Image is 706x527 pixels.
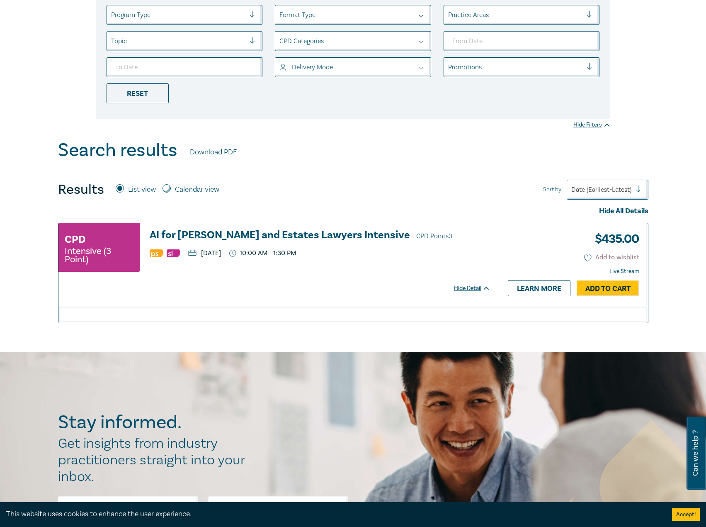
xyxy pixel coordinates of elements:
span: Sort by: [543,185,563,194]
p: [DATE] [188,250,221,256]
input: select [111,10,113,20]
h4: Results [58,181,104,198]
input: select [448,10,450,20]
label: List view [128,184,156,195]
h2: Stay informed. [58,412,254,433]
input: select [279,10,281,20]
div: This website uses cookies to enhance the user experience. [6,509,660,520]
img: Professional Skills [150,249,163,257]
span: Can we help ? [691,422,699,485]
h3: CPD [65,232,85,247]
button: Add to wishlist [584,253,639,262]
p: 10:00 AM - 1:30 PM [229,249,296,257]
input: Sort by [571,185,573,194]
a: Add to Cart [577,281,639,296]
h2: Get insights from industry practitioners straight into your inbox. [58,435,254,485]
div: Reset [107,83,169,103]
input: First Name* [58,496,198,516]
strong: Live Stream [609,268,639,275]
a: Learn more [508,280,570,296]
a: AI for [PERSON_NAME] and Estates Lawyers Intensive CPD Points3 [150,229,490,242]
input: Last Name* [208,496,348,516]
h3: AI for [PERSON_NAME] and Estates Lawyers Intensive [150,229,490,242]
input: select [448,63,450,72]
input: select [279,63,281,72]
input: To Date [107,57,263,77]
img: Substantive Law [167,249,180,257]
input: select [111,37,113,46]
h3: $ 435.00 [589,229,639,249]
div: Hide Detail [454,284,500,293]
span: CPD Points 3 [416,232,452,240]
input: From Date [444,31,600,51]
div: Hide Filters [573,121,610,129]
button: Accept cookies [672,508,700,521]
div: Hide All Details [58,206,648,217]
label: Calendar view [175,184,219,195]
input: select [279,37,281,46]
a: Download PDF [190,147,237,158]
small: Intensive (3 Point) [65,247,133,263]
h1: Search results [58,139,177,161]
